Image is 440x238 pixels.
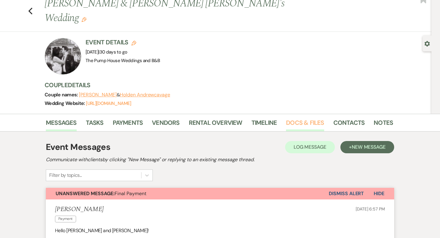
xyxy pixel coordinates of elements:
[286,118,324,131] a: Docs & Files
[352,144,386,150] span: New Message
[46,141,110,154] h1: Event Messages
[333,118,365,131] a: Contacts
[79,92,117,97] button: [PERSON_NAME]
[98,49,127,55] span: |
[79,92,170,98] span: &
[294,144,326,150] span: Log Message
[424,40,430,46] button: Open lead details
[82,17,86,22] button: Edit
[285,141,335,153] button: Log Message
[86,100,131,106] a: [URL][DOMAIN_NAME]
[113,118,143,131] a: Payments
[55,227,385,235] p: Hello [PERSON_NAME] and [PERSON_NAME]!
[55,216,76,222] span: Payment
[329,188,364,199] button: Dismiss Alert
[45,81,387,89] h3: Couple Details
[374,118,393,131] a: Notes
[86,49,127,55] span: [DATE]
[86,118,104,131] a: Tasks
[56,190,146,197] span: Final Payment
[356,206,385,212] span: [DATE] 6:57 PM
[49,172,82,179] div: Filter by topics...
[86,58,160,64] span: The Pump House Weddings and B&B
[46,156,394,163] h2: Communicate with clients by clicking "New Message" or replying to an existing message thread.
[189,118,242,131] a: Rental Overview
[340,141,394,153] button: +New Message
[364,188,394,199] button: Hide
[56,190,115,197] strong: Unanswered Message:
[45,100,86,106] span: Wedding Website:
[46,188,329,199] button: Unanswered Message:Final Payment
[251,118,277,131] a: Timeline
[45,91,79,98] span: Couple names:
[120,92,170,97] button: Holden Andrewcavage
[55,206,104,213] h5: [PERSON_NAME]
[100,49,127,55] span: 30 days to go
[374,190,384,197] span: Hide
[86,38,160,46] h3: Event Details
[152,118,179,131] a: Vendors
[46,118,77,131] a: Messages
